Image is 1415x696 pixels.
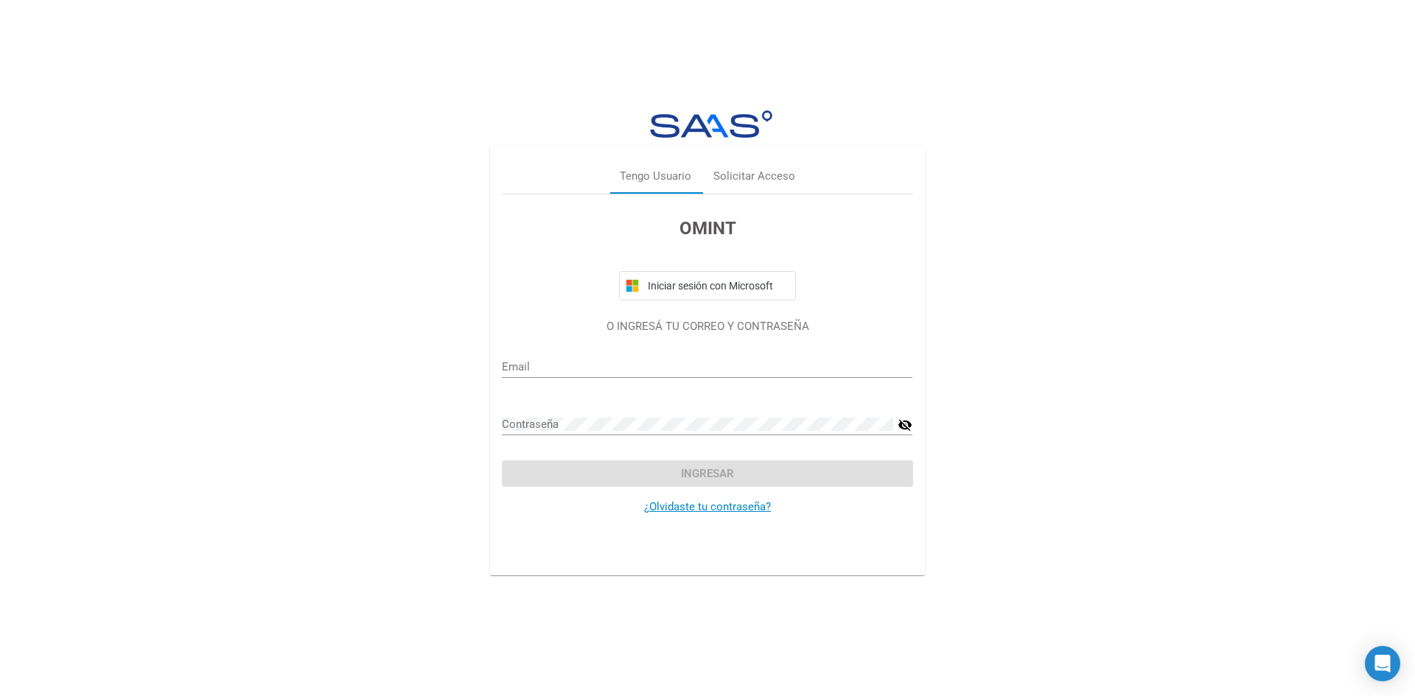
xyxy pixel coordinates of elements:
div: Tengo Usuario [620,168,691,185]
a: ¿Olvidaste tu contraseña? [644,500,771,513]
mat-icon: visibility_off [898,416,912,434]
h3: OMINT [502,215,912,242]
p: O INGRESÁ TU CORREO Y CONTRASEÑA [502,318,912,335]
span: Iniciar sesión con Microsoft [645,280,789,292]
div: Open Intercom Messenger [1365,646,1400,681]
button: Iniciar sesión con Microsoft [619,271,796,300]
div: Solicitar Acceso [713,168,795,185]
span: Ingresar [681,467,734,480]
button: Ingresar [502,460,912,487]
